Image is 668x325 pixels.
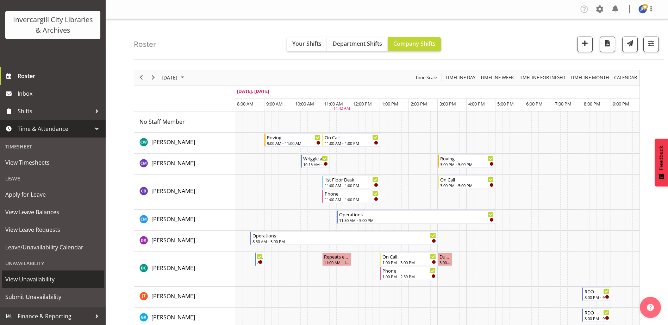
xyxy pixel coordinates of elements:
img: jillian-hunter11667.jpg [638,5,647,13]
span: Timeline Day [445,73,476,82]
div: 3:00 PM - 5:00 PM [440,161,494,167]
span: 4:00 PM [468,101,485,107]
a: No Staff Member [139,117,185,126]
td: Chris Broad resource [134,175,235,210]
span: Timeline Fortnight [518,73,566,82]
span: Roster [18,71,102,81]
div: Phone [325,190,378,197]
span: [PERSON_NAME] [151,159,195,167]
button: Feedback - Show survey [655,139,668,186]
button: Send a list of all shifts for the selected filtered period to all rostered employees. [622,37,638,52]
div: On Call [440,176,494,183]
div: Chris Broad"s event - On Call Begin From Monday, September 29, 2025 at 3:00:00 PM GMT+13:00 Ends ... [438,176,495,189]
div: Duration 0 hours - [PERSON_NAME] [439,253,450,260]
a: [PERSON_NAME] [151,138,195,146]
span: [DATE] [161,73,178,82]
div: Chamique Mamolo"s event - Wriggle and Rhyme Begin From Monday, September 29, 2025 at 10:15:00 AM ... [301,154,330,168]
td: Catherine Wilson resource [134,133,235,154]
div: 10:15 AM - 11:15 AM [303,161,328,167]
button: Company Shifts [388,37,441,51]
span: Feedback [658,146,664,170]
div: September 29, 2025 [159,70,188,85]
button: Previous [137,73,146,82]
span: Your Shifts [292,40,321,47]
button: Fortnight [518,73,567,82]
span: Time Scale [414,73,438,82]
a: [PERSON_NAME] [151,215,195,223]
div: 1:00 PM - 3:00 PM [382,260,436,265]
span: 8:00 PM [584,101,600,107]
a: Leave/Unavailability Calendar [2,238,104,256]
button: Timeline Day [444,73,477,82]
td: Donald Cunningham resource [134,252,235,287]
td: Debra Robinson resource [134,231,235,252]
div: Invercargill City Libraries & Archives [12,14,93,36]
div: 3:00 PM - 5:00 PM [440,183,494,188]
a: View Unavailability [2,270,104,288]
div: 9:00 AM - 11:00 AM [267,140,320,146]
span: 12:00 PM [353,101,372,107]
button: September 2025 [161,73,187,82]
div: previous period [135,70,147,85]
a: Submit Unavailability [2,288,104,306]
span: [PERSON_NAME] [151,236,195,244]
div: 11:42 AM [333,106,350,111]
div: 11:00 AM - 1:00 PM [325,140,378,146]
span: Timeline Week [480,73,514,82]
div: Operations [339,211,494,218]
a: View Timesheets [2,154,104,171]
span: 5:00 PM [497,101,514,107]
div: 8:00 PM - 9:00 PM [585,294,609,300]
a: View Leave Balances [2,203,104,221]
div: Roving [267,134,320,141]
span: 1:00 PM [382,101,398,107]
div: Chamique Mamolo"s event - Roving Begin From Monday, September 29, 2025 at 3:00:00 PM GMT+13:00 En... [438,154,495,168]
span: Department Shifts [333,40,382,47]
button: Filter Shifts [643,37,659,52]
span: Shifts [18,106,92,116]
span: 3:00 PM [439,101,456,107]
div: Unavailability [2,256,104,270]
span: calendar [613,73,638,82]
div: Donald Cunningham"s event - Repeats every monday - Donald Cunningham Begin From Monday, September... [322,253,351,266]
div: 8:30 AM - 3:00 PM [252,238,436,244]
div: 11:00 AM - 1:00 PM [325,197,378,202]
div: Leave [2,171,104,186]
span: Company Shifts [393,40,436,47]
span: View Timesheets [5,157,100,168]
div: Cindy Mulrooney"s event - Operations Begin From Monday, September 29, 2025 at 11:30:00 AM GMT+13:... [337,210,495,224]
a: [PERSON_NAME] [151,236,195,244]
a: [PERSON_NAME] [151,292,195,300]
div: On Call [325,134,378,141]
a: [PERSON_NAME] [151,264,195,272]
a: [PERSON_NAME] [151,159,195,167]
a: Apply for Leave [2,186,104,203]
a: [PERSON_NAME] [151,187,195,195]
span: 10:00 AM [295,101,314,107]
div: 8:00 PM - 9:00 PM [585,316,609,321]
button: Timeline Week [479,73,515,82]
span: Finance & Reporting [18,311,92,321]
span: Submit Unavailability [5,292,100,302]
div: next period [147,70,159,85]
span: 8:00 AM [237,101,254,107]
div: Grace Roscoe-Squires"s event - RDO Begin From Monday, September 29, 2025 at 8:00:00 PM GMT+13:00 ... [582,308,611,322]
td: Glen Tomlinson resource [134,287,235,308]
img: help-xxl-2.png [647,304,654,311]
span: View Unavailability [5,274,100,285]
div: Phone [382,267,436,274]
a: [PERSON_NAME] [151,313,195,321]
span: [DATE], [DATE] [237,88,269,94]
span: View Leave Requests [5,224,100,235]
td: No Staff Member resource [134,111,235,133]
a: View Leave Requests [2,221,104,238]
button: Add a new shift [577,37,593,52]
div: 11:00 AM - 12:00 PM [324,260,349,265]
button: Department Shifts [327,37,388,51]
td: Cindy Mulrooney resource [134,210,235,231]
div: Operations [252,232,436,239]
span: Timeline Month [570,73,610,82]
div: 8:40 AM - 9:00 AM [257,260,263,265]
span: Time & Attendance [18,123,92,134]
